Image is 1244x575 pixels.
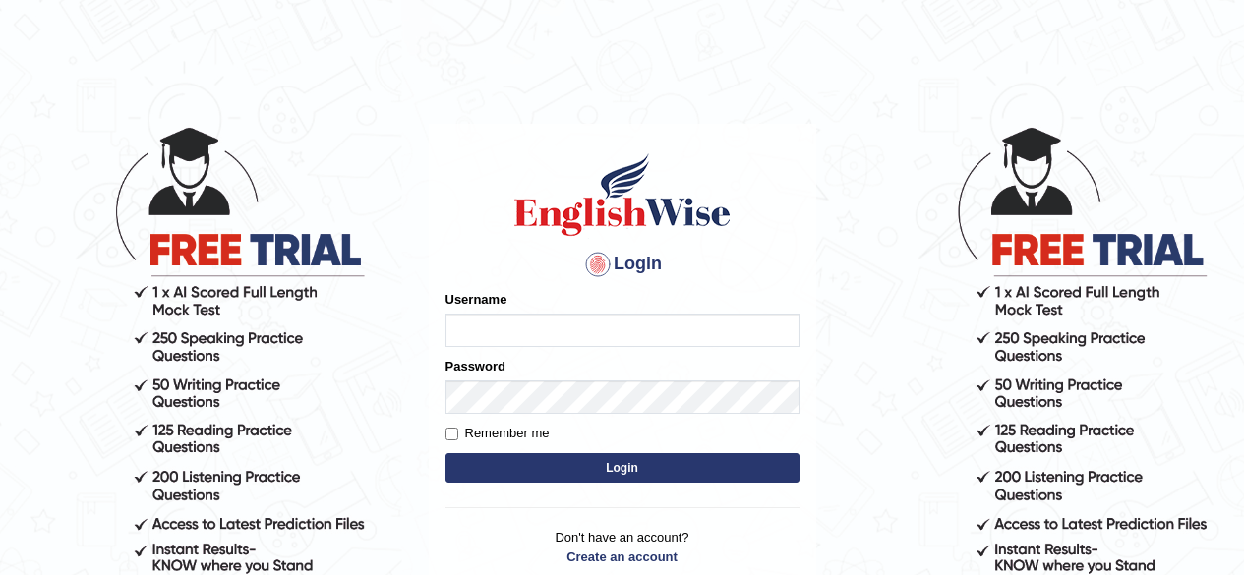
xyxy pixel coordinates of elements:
[445,453,800,483] button: Login
[445,290,507,309] label: Username
[445,424,550,443] label: Remember me
[445,547,800,566] a: Create an account
[510,150,735,239] img: Logo of English Wise sign in for intelligent practice with AI
[445,428,458,440] input: Remember me
[445,357,505,375] label: Password
[445,249,800,280] h4: Login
